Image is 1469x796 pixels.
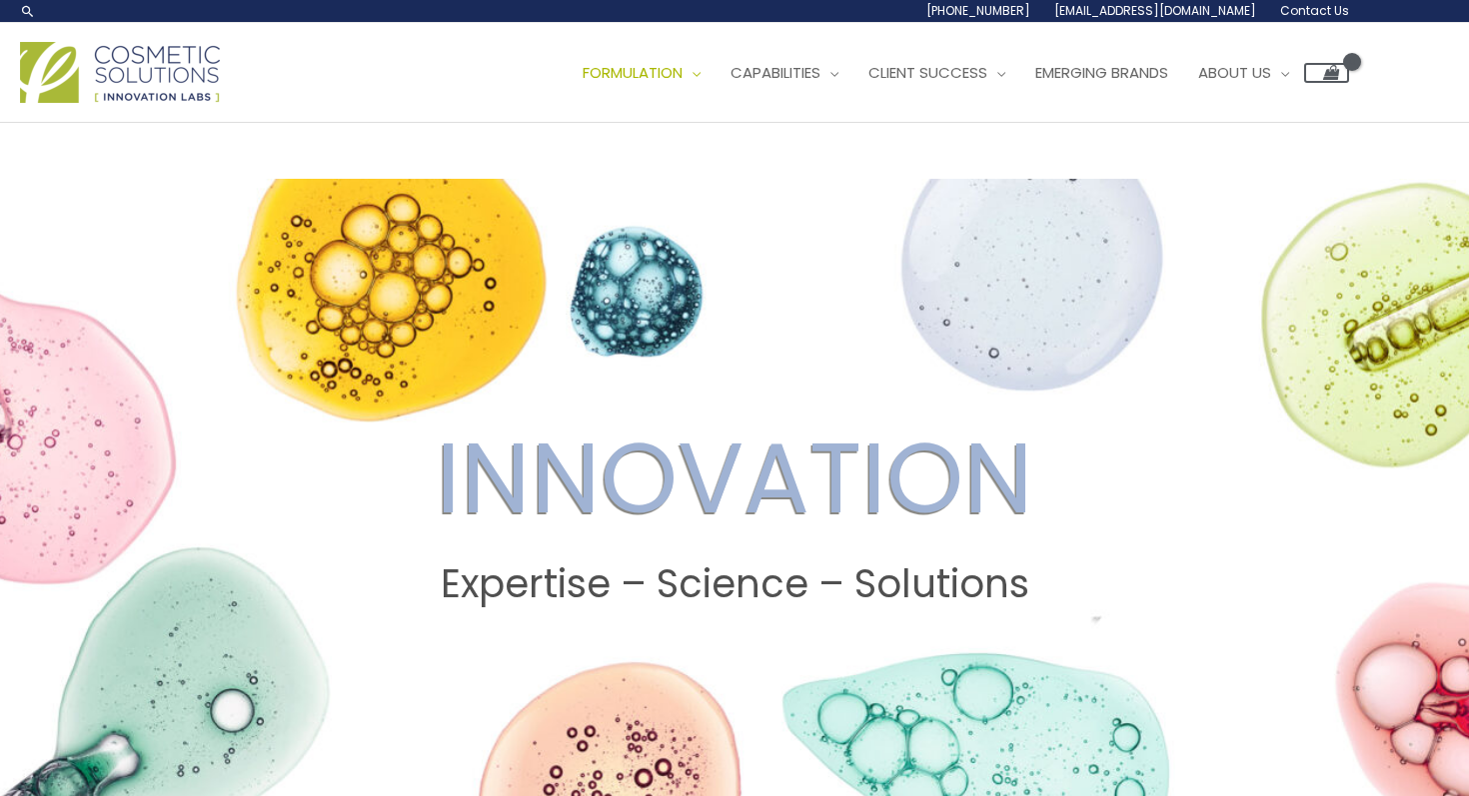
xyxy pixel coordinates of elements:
h2: INNOVATION [19,419,1450,537]
a: Search icon link [20,3,36,19]
span: Formulation [583,62,683,83]
img: Cosmetic Solutions Logo [20,42,220,103]
a: About Us [1183,43,1304,103]
span: Client Success [868,62,987,83]
span: Contact Us [1280,2,1349,19]
a: Client Success [853,43,1020,103]
span: [EMAIL_ADDRESS][DOMAIN_NAME] [1054,2,1256,19]
a: Emerging Brands [1020,43,1183,103]
span: About Us [1198,62,1271,83]
span: Capabilities [731,62,820,83]
span: Emerging Brands [1035,62,1168,83]
span: [PHONE_NUMBER] [926,2,1030,19]
a: View Shopping Cart, empty [1304,63,1349,83]
a: Capabilities [716,43,853,103]
nav: Site Navigation [553,43,1349,103]
a: Formulation [568,43,716,103]
h2: Expertise – Science – Solutions [19,561,1450,607]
